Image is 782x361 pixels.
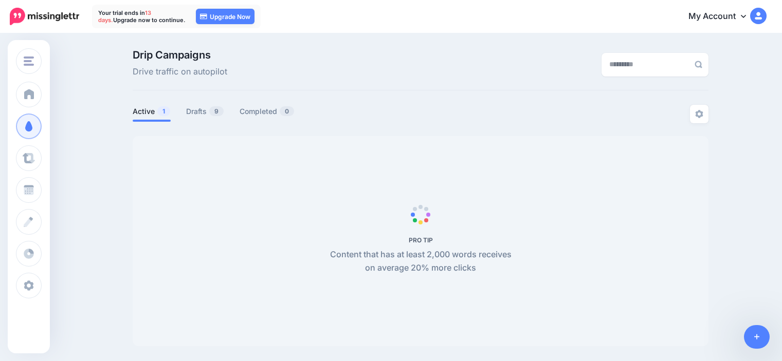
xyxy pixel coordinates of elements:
[186,105,224,118] a: Drafts9
[133,105,171,118] a: Active1
[98,9,186,24] p: Your trial ends in Upgrade now to continue.
[280,106,294,116] span: 0
[10,8,79,25] img: Missinglettr
[98,9,151,24] span: 13 days.
[209,106,224,116] span: 9
[24,56,34,66] img: menu.png
[695,61,702,68] img: search-grey-6.png
[678,4,767,29] a: My Account
[196,9,254,24] a: Upgrade Now
[133,50,227,60] span: Drip Campaigns
[240,105,295,118] a: Completed0
[324,248,517,275] p: Content that has at least 2,000 words receives on average 20% more clicks
[695,110,703,118] img: settings-grey.png
[133,65,227,79] span: Drive traffic on autopilot
[324,236,517,244] h5: PRO TIP
[157,106,170,116] span: 1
